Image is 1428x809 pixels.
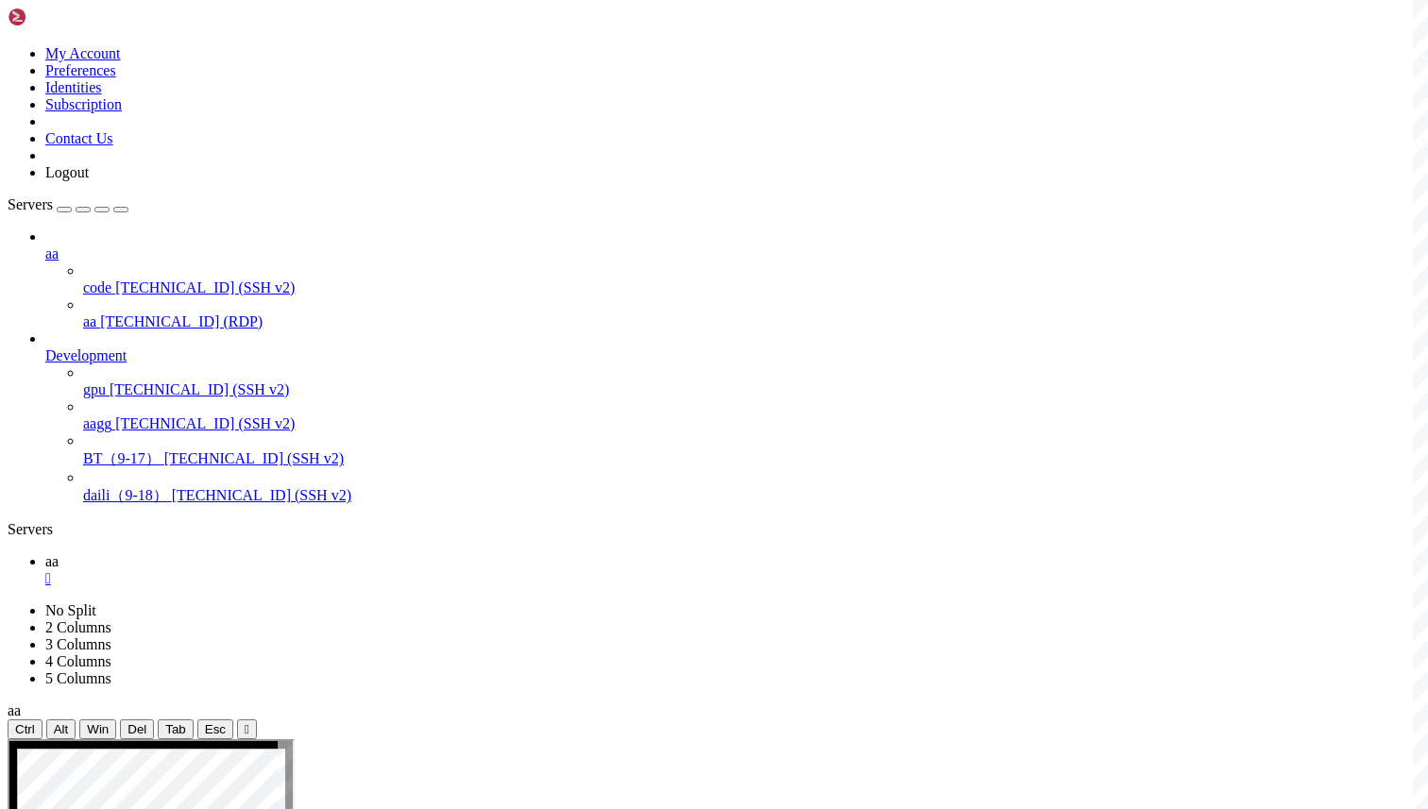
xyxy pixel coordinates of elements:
span: Servers [8,196,53,212]
a: 5 Columns [45,670,111,686]
button: Win [79,719,116,739]
a: aa [45,553,1420,587]
span: aa [45,553,59,569]
button: Ctrl [8,719,42,739]
span: aa [83,313,96,329]
span: [TECHNICAL_ID] (SSH v2) [115,415,295,431]
a: aa [45,245,1420,262]
a: BT（9-17） [TECHNICAL_ID] (SSH v2) [83,449,1420,469]
span: Win [87,722,109,736]
li: aagg [TECHNICAL_ID] (SSH v2) [83,398,1420,432]
a: My Account [45,45,121,61]
a: 4 Columns [45,653,111,669]
span: [TECHNICAL_ID] (SSH v2) [115,279,295,295]
li: code [TECHNICAL_ID] (SSH v2) [83,262,1420,296]
img: Shellngn [8,8,116,26]
span: code [83,279,111,295]
span: [TECHNICAL_ID] (SSH v2) [172,487,351,503]
button: Alt [46,719,76,739]
li: BT（9-17） [TECHNICAL_ID] (SSH v2) [83,432,1420,469]
a: Preferences [45,62,116,78]
li: gpu [TECHNICAL_ID] (SSH v2) [83,364,1420,398]
div:  [245,722,249,736]
a: Development [45,347,1420,364]
span: aa [8,702,21,718]
span: gpu [83,381,106,397]
button:  [237,719,257,739]
a: code [TECHNICAL_ID] (SSH v2) [83,279,1420,296]
a: aagg [TECHNICAL_ID] (SSH v2) [83,415,1420,432]
a: Subscription [45,96,122,112]
button: Del [120,719,154,739]
span: [TECHNICAL_ID] (RDP) [100,313,263,329]
a:  [45,570,1420,587]
a: Contact Us [45,130,113,146]
a: No Split [45,602,96,618]
span: Del [127,722,146,736]
span: aagg [83,415,111,431]
a: aa [TECHNICAL_ID] (RDP) [83,313,1420,330]
span: Ctrl [15,722,35,736]
li: aa [TECHNICAL_ID] (RDP) [83,296,1420,330]
li: aa [45,228,1420,330]
li: daili（9-18） [TECHNICAL_ID] (SSH v2) [83,469,1420,506]
span: [TECHNICAL_ID] (SSH v2) [164,450,344,466]
button: Esc [197,719,233,739]
a: daili（9-18） [TECHNICAL_ID] (SSH v2) [83,486,1420,506]
span: [TECHNICAL_ID] (SSH v2) [110,381,289,397]
span: daili（9-18） [83,487,168,503]
span: Alt [54,722,69,736]
button: Tab [158,719,194,739]
span: Tab [165,722,186,736]
span: Development [45,347,127,363]
span: BT（9-17） [83,450,161,466]
span: Esc [205,722,226,736]
span: aa [45,245,59,261]
a: gpu [TECHNICAL_ID] (SSH v2) [83,381,1420,398]
li: Development [45,330,1420,506]
a: Identities [45,79,102,95]
a: Logout [45,164,89,180]
a: 2 Columns [45,619,111,635]
a: 3 Columns [45,636,111,652]
a: Servers [8,196,128,212]
div: Servers [8,521,1420,538]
